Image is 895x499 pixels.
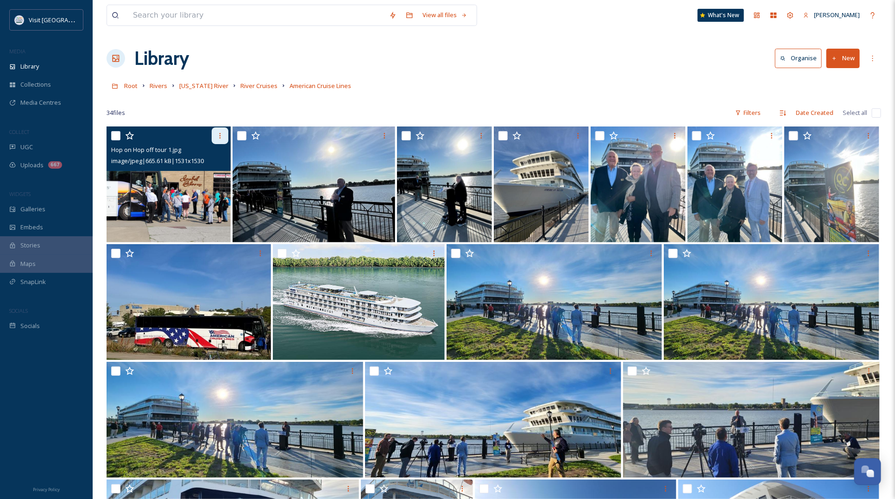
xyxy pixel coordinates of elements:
span: Uploads [20,161,44,170]
a: What's New [698,9,744,22]
span: Embeds [20,223,43,232]
img: American Melody 2.jpg [687,126,782,242]
img: 308217036_1254832475088112_7795196598311005082_n - Copy.jpg [664,244,879,360]
a: Organise [775,49,826,68]
img: Hop on Hop off tour 1.jpg [107,126,231,242]
button: New [826,49,860,68]
span: SnapLink [20,278,46,286]
span: Select all [843,108,867,117]
a: [PERSON_NAME] [799,6,864,24]
img: American Melody 1.jpg [784,126,879,242]
span: Rivers [150,82,167,90]
span: Collections [20,80,51,89]
a: Privacy Policy [33,483,60,494]
span: Socials [20,322,40,330]
span: Maps [20,259,36,268]
span: WIDGETS [9,190,31,197]
img: American Melody 4.jpg [494,126,589,242]
a: River Cruises [240,80,277,91]
span: Media Centres [20,98,61,107]
a: Rivers [150,80,167,91]
span: 34 file s [107,108,125,117]
div: 667 [48,161,62,169]
img: 308217036_1254832475088112_7795196598311005082_n.jpg [447,244,662,360]
img: American Melody 3.jpg [591,126,686,242]
div: Date Created [791,104,838,122]
span: Visit [GEOGRAPHIC_DATA] [29,15,101,24]
img: 307788876_1325525911527590_2137552837375495059_n.jpg [365,362,622,478]
span: Privacy Policy [33,486,60,493]
div: Filters [731,104,765,122]
span: MEDIA [9,48,25,55]
span: Galleries [20,205,45,214]
img: 308217036_1254832475088112_7795196598311005082_n - Copy (3).jpg [107,362,363,478]
a: Library [134,44,189,72]
a: View all files [418,6,472,24]
span: UGC [20,143,33,152]
span: image/jpeg | 665.61 kB | 1531 x 1530 [111,157,204,165]
img: 308154417_638394527894598_8971131584605222906_n.jpg [623,362,880,478]
span: Stories [20,241,40,250]
a: Root [124,80,138,91]
span: COLLECT [9,128,29,135]
img: American Melody 6.jpg [397,126,492,242]
a: American Cruise Lines [290,80,351,91]
input: Search your library [128,5,384,25]
button: Organise [775,49,822,68]
span: Library [20,62,39,71]
img: American Melody 7.jpg [233,126,395,242]
button: Open Chat [854,458,881,485]
span: American Cruise Lines [290,82,351,90]
span: River Cruises [240,82,277,90]
span: [PERSON_NAME] [814,11,860,19]
span: SOCIALS [9,307,28,314]
span: Root [124,82,138,90]
a: [US_STATE] River [179,80,228,91]
span: [US_STATE] River [179,82,228,90]
img: QCCVB_VISIT_vert_logo_4c_tagline_122019.svg [15,15,24,25]
span: Hop on Hop off tour 1.jpg [111,145,181,154]
img: American Cruise Lines bus.jpg [107,244,271,360]
img: acl_700x500_americanmelody.jpg [273,244,445,360]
